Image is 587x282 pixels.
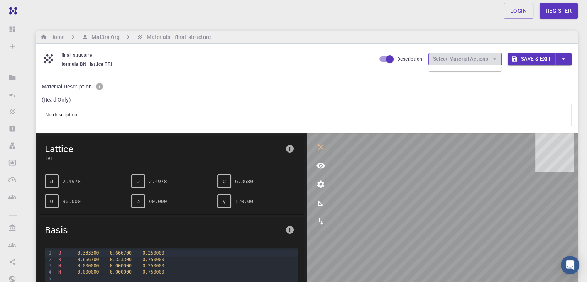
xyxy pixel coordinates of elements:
div: 3 [45,263,52,269]
span: N [58,263,61,268]
span: formula [61,61,80,67]
span: TRI [105,61,115,67]
span: a [50,178,54,185]
nav: breadcrumb [39,33,212,41]
button: Save & Exit [508,53,555,65]
h6: Materials - final_structure [144,33,211,41]
a: Login [504,3,533,19]
button: info [282,141,298,156]
span: b [136,178,140,185]
pre: 90.000 [149,195,167,208]
span: B [58,250,61,256]
span: 0.000000 [110,269,132,275]
span: 0.750000 [142,269,164,275]
button: Select Material Actions [428,53,502,65]
span: 0.250000 [142,250,164,256]
span: 0.333300 [110,257,132,262]
div: 2 [45,257,52,263]
span: lattice [90,61,105,67]
div: Open Intercom Messenger [561,256,579,274]
h6: Home [47,33,64,41]
pre: 2.4978 [149,175,167,188]
span: 0.000000 [77,263,99,268]
pre: 6.3680 [235,175,253,188]
h6: Mat3ra Org [88,33,120,41]
pre: 120.00 [235,195,253,208]
p: (Read Only) [42,96,572,104]
div: 5 [45,275,52,282]
div: 4 [45,269,52,275]
h6: Material Description [42,82,92,91]
span: Lattice [45,143,282,155]
span: BN [80,61,90,67]
span: γ [223,198,226,205]
span: 0.666700 [110,250,132,256]
button: info [93,80,106,93]
pre: 90.000 [63,195,81,208]
span: β [136,198,140,205]
span: 0.333300 [77,250,99,256]
span: N [58,269,61,275]
span: B [58,257,61,262]
button: info [282,222,298,238]
pre: 2.4978 [63,175,81,188]
span: α [50,198,53,205]
img: logo [6,7,17,15]
a: Register [540,3,578,19]
span: Basis [45,224,282,236]
div: 1 [45,250,52,256]
span: c [223,178,226,185]
span: 0.250000 [142,263,164,268]
span: 0.750000 [142,257,164,262]
span: Description [397,56,422,62]
p: No description [45,111,568,119]
span: 0.000000 [77,269,99,275]
span: TRI [45,155,282,162]
span: 0.666700 [77,257,99,262]
span: 0.000000 [110,263,132,268]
